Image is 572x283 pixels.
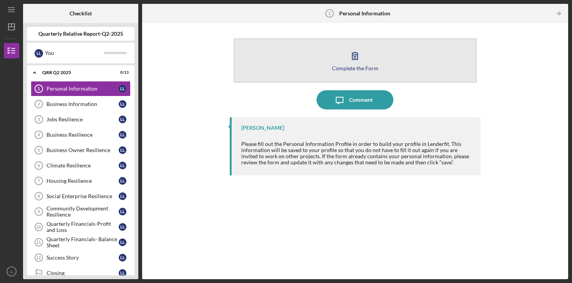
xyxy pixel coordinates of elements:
[119,269,126,277] div: L L
[38,148,40,152] tspan: 5
[36,225,41,229] tspan: 10
[45,46,104,60] div: You
[31,81,131,96] a: 1Personal InformationLL
[31,235,131,250] a: 11Quarterly Financials- Balance SheetLL
[31,265,131,281] a: ClosingLL
[31,189,131,204] a: 8Social Enterprise ResilienceLL
[46,178,119,184] div: Housing Resilience
[46,147,119,153] div: Business Owner Resilience
[38,209,40,214] tspan: 9
[31,112,131,127] a: 3Jobs ResilienceLL
[36,255,41,260] tspan: 12
[31,127,131,142] a: 4Business ResilienceLL
[317,90,393,109] button: Comment
[119,162,126,169] div: L L
[119,100,126,108] div: L L
[119,254,126,261] div: L L
[36,240,41,245] tspan: 11
[31,173,131,189] a: 7Housing ResilienceLL
[10,270,14,274] text: LL
[119,131,126,139] div: L L
[31,250,131,265] a: 12Success StoryLL
[42,70,109,75] div: QRR Q2 2025
[119,177,126,185] div: L L
[46,132,119,138] div: Business Resilience
[38,117,40,122] tspan: 3
[234,38,477,83] button: Complete the Form
[38,132,40,137] tspan: 4
[241,125,284,131] div: [PERSON_NAME]
[328,11,331,16] tspan: 1
[119,192,126,200] div: L L
[119,116,126,123] div: L L
[46,86,119,92] div: Personal Information
[46,193,119,199] div: Social Enterprise Resilience
[46,236,119,248] div: Quarterly Financials- Balance Sheet
[119,146,126,154] div: L L
[349,90,373,109] div: Comment
[332,65,378,71] div: Complete the Form
[70,10,92,17] b: Checklist
[46,101,119,107] div: Business Information
[31,219,131,235] a: 10Quarterly Financials-Profit and LossLL
[119,85,126,93] div: L L
[119,208,126,215] div: L L
[38,179,40,183] tspan: 7
[35,49,43,58] div: L L
[31,142,131,158] a: 5Business Owner ResilienceLL
[119,238,126,246] div: L L
[119,223,126,231] div: L L
[339,10,390,17] b: Personal Information
[46,205,119,218] div: Community Development Resilience
[38,194,40,199] tspan: 8
[31,96,131,112] a: 2Business InformationLL
[46,116,119,122] div: Jobs Resilience
[46,255,119,261] div: Success Story
[31,158,131,173] a: 6Climate ResilienceLL
[46,221,119,233] div: Quarterly Financials-Profit and Loss
[46,162,119,169] div: Climate Resilience
[4,264,19,279] button: LL
[38,102,40,106] tspan: 2
[31,204,131,219] a: 9Community Development ResilienceLL
[241,141,473,165] div: Please fill out the Personal Information Profile in order to build your profile in Lenderfit. Thi...
[46,270,119,276] div: Closing
[38,163,40,168] tspan: 6
[115,70,129,75] div: 0 / 13
[38,86,40,91] tspan: 1
[38,31,123,37] b: Quarterly Relative Report-Q2-2025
